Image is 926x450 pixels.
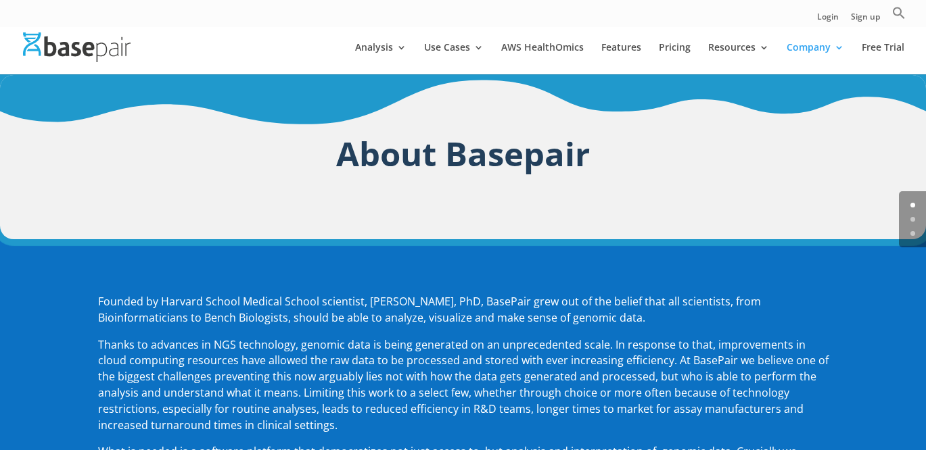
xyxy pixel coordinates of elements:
[817,13,839,27] a: Login
[424,43,484,74] a: Use Cases
[98,294,829,337] p: Founded by Harvard School Medical School scientist, [PERSON_NAME], PhD, BasePair grew out of the ...
[98,337,829,432] span: Thanks to advances in NGS technology, genomic data is being generated on an unprecedented scale. ...
[910,217,915,222] a: 1
[910,231,915,236] a: 2
[501,43,584,74] a: AWS HealthOmics
[659,43,691,74] a: Pricing
[910,203,915,207] a: 0
[708,43,769,74] a: Resources
[98,130,829,184] h1: About Basepair
[23,32,131,61] img: Basepair
[862,43,904,74] a: Free Trial
[355,43,407,74] a: Analysis
[851,13,880,27] a: Sign up
[787,43,844,74] a: Company
[601,43,641,74] a: Features
[892,6,906,27] a: Search Icon Link
[892,6,906,20] svg: Search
